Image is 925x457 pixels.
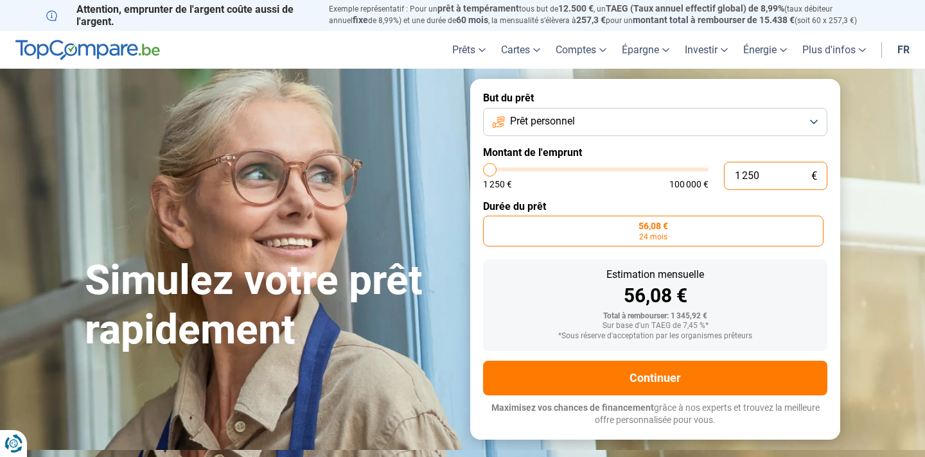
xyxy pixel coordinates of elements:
[677,31,736,69] a: Investir
[445,31,493,69] a: Prêts
[456,15,488,25] span: 60 mois
[558,3,594,13] span: 12.500 €
[493,270,817,280] div: Estimation mensuelle
[329,3,879,26] p: Exemple représentatif : Pour un tous but de , un (taux débiteur annuel de 8,99%) et une durée de ...
[483,200,827,212] label: Durée du prêt
[639,221,668,230] span: 56,08 €
[353,15,368,25] span: fixe
[510,114,575,128] span: Prêt personnel
[576,15,606,25] span: 257,3 €
[493,286,817,306] div: 56,08 €
[493,31,548,69] a: Cartes
[639,233,667,241] span: 24 mois
[483,180,512,189] span: 1 250 €
[85,256,455,355] h1: Simulez votre prêt rapidement
[548,31,614,69] a: Comptes
[46,3,313,28] p: Attention, emprunter de l'argent coûte aussi de l'argent.
[483,92,827,104] label: But du prêt
[483,146,827,159] label: Montant de l'emprunt
[493,322,817,331] div: Sur base d'un TAEG de 7,45 %*
[795,31,874,69] a: Plus d'infos
[491,402,654,413] span: Maximisez vos chances de financement
[606,3,784,13] span: TAEG (Taux annuel effectif global) de 8,99%
[493,312,817,321] div: Total à rembourser: 1 345,92 €
[493,332,817,341] div: *Sous réserve d'acceptation par les organismes prêteurs
[736,31,795,69] a: Énergie
[437,3,519,13] span: prêt à tempérament
[669,180,709,189] span: 100 000 €
[890,31,917,69] a: fr
[15,40,160,60] img: TopCompare
[483,108,827,136] button: Prêt personnel
[614,31,677,69] a: Épargne
[811,171,817,182] span: €
[633,15,795,25] span: montant total à rembourser de 15.438 €
[483,402,827,427] p: grâce à nos experts et trouvez la meilleure offre personnalisée pour vous.
[483,361,827,395] button: Continuer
